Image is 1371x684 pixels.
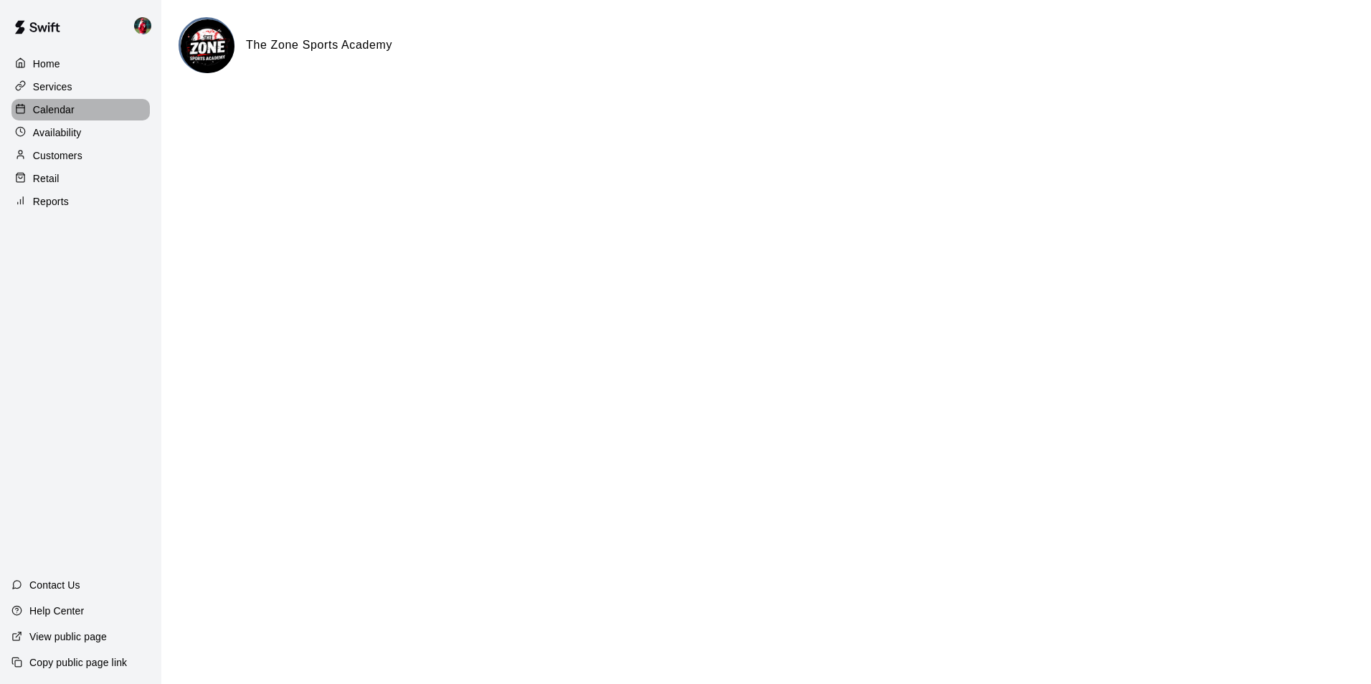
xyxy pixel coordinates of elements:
[11,76,150,98] a: Services
[246,36,392,54] h6: The Zone Sports Academy
[29,578,80,592] p: Contact Us
[29,630,107,644] p: View public page
[33,194,69,209] p: Reports
[11,53,150,75] a: Home
[11,122,150,143] a: Availability
[33,148,82,163] p: Customers
[131,11,161,40] div: Kyle Bunn
[11,145,150,166] a: Customers
[11,191,150,212] a: Reports
[11,168,150,189] a: Retail
[33,80,72,94] p: Services
[33,125,82,140] p: Availability
[134,17,151,34] img: Kyle Bunn
[181,19,234,73] img: The Zone Sports Academy logo
[33,57,60,71] p: Home
[29,604,84,618] p: Help Center
[33,171,60,186] p: Retail
[11,99,150,120] a: Calendar
[33,103,75,117] p: Calendar
[29,655,127,670] p: Copy public page link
